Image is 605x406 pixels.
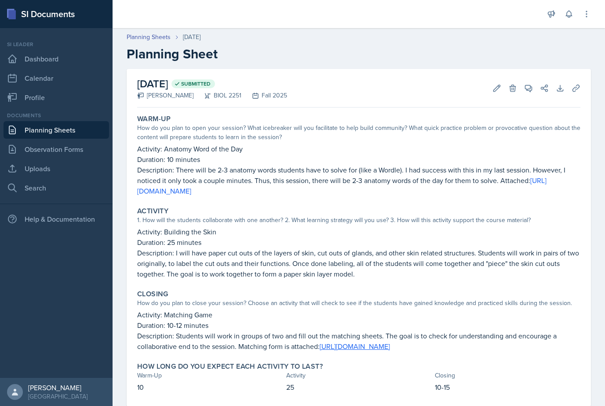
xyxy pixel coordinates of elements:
[4,121,109,139] a: Planning Sheets
[4,69,109,87] a: Calendar
[4,210,109,228] div: Help & Documentation
[193,91,241,100] div: BIOL 2251
[137,226,580,237] p: Activity: Building the Skin
[183,32,200,42] div: [DATE]
[4,40,109,48] div: Si leader
[137,144,580,154] p: Activity: Anatomy Word of the Day
[137,362,323,371] label: How long do you expect each activity to last?
[137,76,287,92] h2: [DATE]
[28,383,87,392] div: [PERSON_NAME]
[127,46,591,62] h2: Planning Sheet
[137,123,580,142] div: How do you plan to open your session? What icebreaker will you facilitate to help build community...
[286,371,432,380] div: Activity
[137,382,283,392] p: 10
[4,111,109,119] div: Documents
[241,91,287,100] div: Fall 2025
[4,50,109,68] a: Dashboard
[137,154,580,165] p: Duration: 10 minutes
[137,331,580,352] p: Description: Students will work in groups of two and fill out the matching sheets. The goal is to...
[137,298,580,308] div: How do you plan to close your session? Choose an activity that will check to see if the students ...
[4,89,109,106] a: Profile
[435,382,580,392] p: 10-15
[4,179,109,197] a: Search
[435,371,580,380] div: Closing
[286,382,432,392] p: 25
[4,140,109,158] a: Observation Forms
[4,160,109,177] a: Uploads
[137,248,580,279] p: Description: I will have paper cut outs of the layers of skin, cut outs of glands, and other skin...
[137,115,171,123] label: Warm-Up
[320,341,390,351] a: [URL][DOMAIN_NAME]
[137,290,168,298] label: Closing
[137,207,168,216] label: Activity
[137,165,580,196] p: Description: There will be 2-3 anatomy words students have to solve for (like a Wordle). I had su...
[137,309,580,320] p: Activity: Matching Game
[137,91,193,100] div: [PERSON_NAME]
[137,237,580,248] p: Duration: 25 minutes
[137,320,580,331] p: Duration: 10-12 minutes
[181,80,211,87] span: Submitted
[28,392,87,401] div: [GEOGRAPHIC_DATA]
[137,371,283,380] div: Warm-Up
[127,32,171,42] a: Planning Sheets
[137,216,580,225] div: 1. How will the students collaborate with one another? 2. What learning strategy will you use? 3....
